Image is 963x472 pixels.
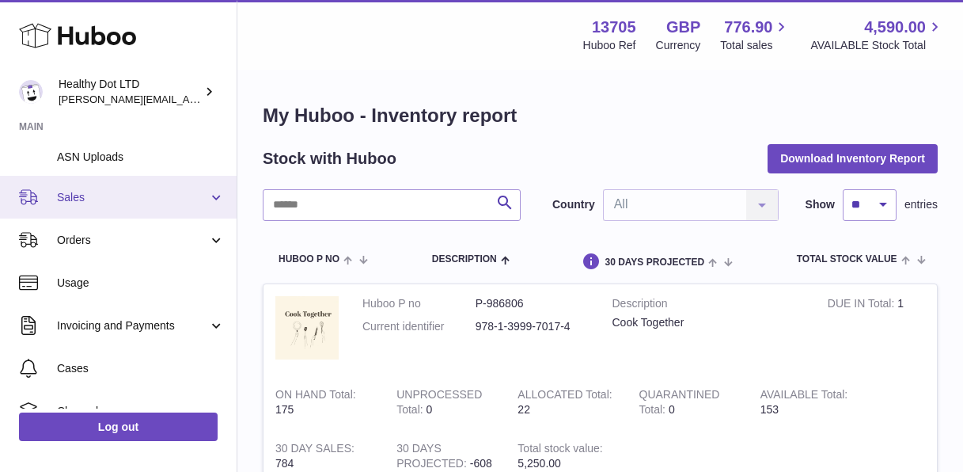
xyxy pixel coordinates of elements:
[518,457,561,470] span: 5,250.00
[263,148,396,169] h2: Stock with Huboo
[552,197,595,212] label: Country
[797,254,897,265] span: Total stock value
[806,197,835,212] label: Show
[275,388,356,405] strong: ON HAND Total
[810,38,944,53] span: AVAILABLE Stock Total
[768,144,938,173] button: Download Inventory Report
[518,442,602,459] strong: Total stock value
[749,375,870,429] td: 153
[605,257,704,268] span: 30 DAYS PROJECTED
[724,17,772,38] span: 776.90
[669,403,675,416] span: 0
[828,297,897,314] strong: DUE IN Total
[57,190,208,205] span: Sales
[506,375,627,429] td: 22
[279,254,339,265] span: Huboo P no
[656,38,701,53] div: Currency
[57,276,225,291] span: Usage
[476,296,589,311] dd: P-986806
[57,404,225,419] span: Channels
[57,150,225,165] span: ASN Uploads
[760,388,848,405] strong: AVAILABLE Total
[263,375,385,429] td: 175
[904,197,938,212] span: entries
[864,17,926,38] span: 4,590.00
[612,315,804,330] div: Cook Together
[720,38,790,53] span: Total sales
[385,375,506,429] td: 0
[19,80,43,104] img: Dorothy@healthydot.com
[275,442,354,459] strong: 30 DAY SALES
[57,233,208,248] span: Orders
[57,361,225,376] span: Cases
[592,17,636,38] strong: 13705
[362,296,476,311] dt: Huboo P no
[639,388,720,420] strong: QUARANTINED Total
[396,388,482,420] strong: UNPROCESSED Total
[583,38,636,53] div: Huboo Ref
[19,413,218,441] a: Log out
[816,284,937,375] td: 1
[518,388,612,405] strong: ALLOCATED Total
[720,17,790,53] a: 776.90 Total sales
[59,77,201,107] div: Healthy Dot LTD
[57,318,208,333] span: Invoicing and Payments
[275,296,339,360] img: product image
[810,17,944,53] a: 4,590.00 AVAILABLE Stock Total
[612,296,804,315] strong: Description
[432,254,497,265] span: Description
[362,319,476,334] dt: Current identifier
[263,103,938,128] h1: My Huboo - Inventory report
[666,17,700,38] strong: GBP
[59,93,317,105] span: [PERSON_NAME][EMAIL_ADDRESS][DOMAIN_NAME]
[476,319,589,334] dd: 978-1-3999-7017-4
